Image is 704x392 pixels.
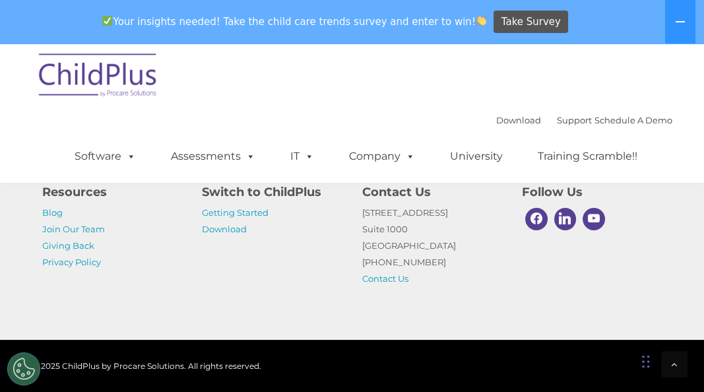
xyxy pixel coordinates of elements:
h4: Follow Us [522,183,662,201]
a: University [437,143,516,170]
a: Linkedin [551,205,580,234]
a: Training Scramble!! [525,143,651,170]
img: ChildPlus by Procare Solutions [32,44,164,110]
font: | [496,115,672,125]
img: 👏 [476,16,486,26]
span: Your insights needed! Take the child care trends survey and enter to win! [97,9,492,34]
h4: Resources [42,183,183,201]
p: [STREET_ADDRESS] Suite 1000 [GEOGRAPHIC_DATA] [PHONE_NUMBER] [362,205,503,287]
span: © 2025 ChildPlus by Procare Solutions. All rights reserved. [32,361,261,371]
a: Join Our Team [42,224,105,234]
a: Facebook [522,205,551,234]
a: Download [202,224,247,234]
a: IT [277,143,327,170]
a: Download [496,115,541,125]
a: Blog [42,207,63,218]
a: Take Survey [494,11,568,34]
a: Software [61,143,149,170]
h4: Contact Us [362,183,503,201]
iframe: Chat Widget [638,329,704,392]
button: Cookies Settings [7,352,40,385]
a: Schedule A Demo [594,115,672,125]
div: Drag [642,342,650,381]
img: ✅ [102,16,112,26]
a: Assessments [158,143,269,170]
a: Getting Started [202,207,269,218]
a: Company [336,143,428,170]
a: Youtube [579,205,608,234]
a: Giving Back [42,240,94,251]
span: Take Survey [501,11,561,34]
a: Contact Us [362,273,408,284]
h4: Switch to ChildPlus [202,183,342,201]
a: Privacy Policy [42,257,101,267]
a: Support [557,115,592,125]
